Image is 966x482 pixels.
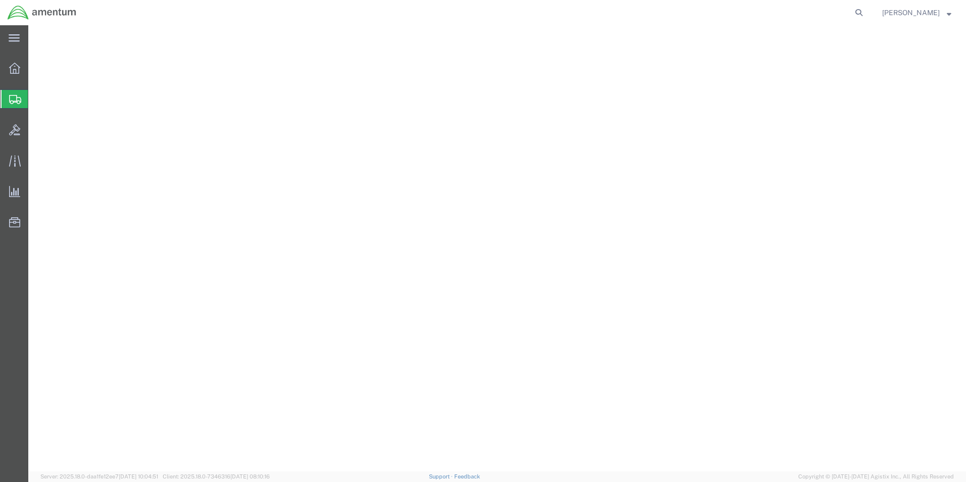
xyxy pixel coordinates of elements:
a: Support [429,473,454,479]
a: Feedback [454,473,480,479]
iframe: FS Legacy Container [28,25,966,471]
span: Joel Salinas [882,7,940,18]
span: Client: 2025.18.0-7346316 [163,473,270,479]
span: Server: 2025.18.0-daa1fe12ee7 [40,473,158,479]
span: Copyright © [DATE]-[DATE] Agistix Inc., All Rights Reserved [798,472,954,481]
span: [DATE] 08:10:16 [230,473,270,479]
img: logo [7,5,77,20]
button: [PERSON_NAME] [882,7,952,19]
span: [DATE] 10:04:51 [119,473,158,479]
